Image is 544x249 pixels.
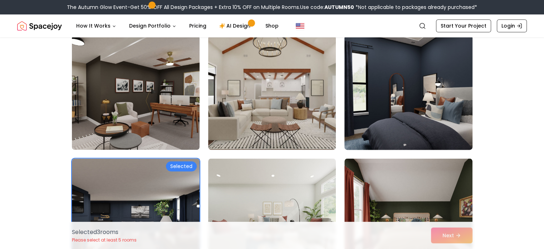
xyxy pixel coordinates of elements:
button: How It Works [70,19,122,33]
b: AUTUMN50 [324,4,354,11]
img: Spacejoy Logo [17,19,62,33]
a: Spacejoy [17,19,62,33]
img: Room room-23 [208,35,336,150]
a: AI Design [214,19,258,33]
a: Start Your Project [436,19,491,32]
span: *Not applicable to packages already purchased* [354,4,477,11]
nav: Main [70,19,284,33]
p: Please select at least 5 rooms [72,237,137,243]
img: United States [296,21,304,30]
span: Use code: [300,4,354,11]
img: Room room-22 [72,35,200,150]
a: Shop [260,19,284,33]
nav: Global [17,14,527,37]
a: Login [497,19,527,32]
div: The Autumn Glow Event-Get 50% OFF All Design Packages + Extra 10% OFF on Multiple Rooms. [67,4,477,11]
img: Room room-24 [341,32,475,153]
div: Selected [166,161,197,171]
p: Selected 3 room s [72,228,137,236]
button: Design Portfolio [123,19,182,33]
a: Pricing [183,19,212,33]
